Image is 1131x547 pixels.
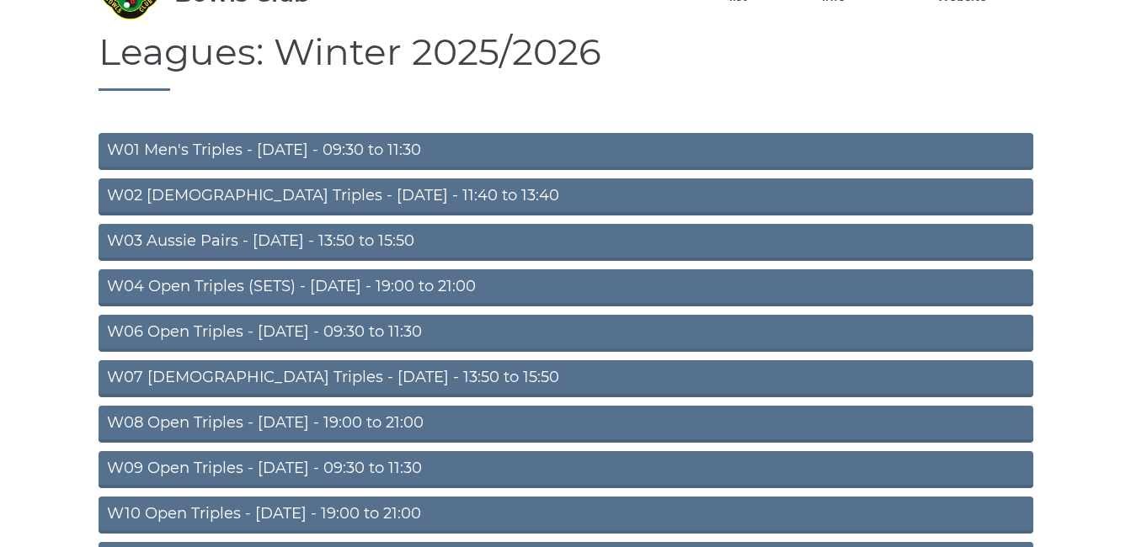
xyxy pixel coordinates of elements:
a: W06 Open Triples - [DATE] - 09:30 to 11:30 [99,315,1033,352]
a: W07 [DEMOGRAPHIC_DATA] Triples - [DATE] - 13:50 to 15:50 [99,360,1033,397]
h1: Leagues: Winter 2025/2026 [99,31,1033,91]
a: W04 Open Triples (SETS) - [DATE] - 19:00 to 21:00 [99,269,1033,306]
a: W03 Aussie Pairs - [DATE] - 13:50 to 15:50 [99,224,1033,261]
a: W01 Men's Triples - [DATE] - 09:30 to 11:30 [99,133,1033,170]
a: W08 Open Triples - [DATE] - 19:00 to 21:00 [99,406,1033,443]
a: W02 [DEMOGRAPHIC_DATA] Triples - [DATE] - 11:40 to 13:40 [99,178,1033,215]
a: W10 Open Triples - [DATE] - 19:00 to 21:00 [99,497,1033,534]
a: W09 Open Triples - [DATE] - 09:30 to 11:30 [99,451,1033,488]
